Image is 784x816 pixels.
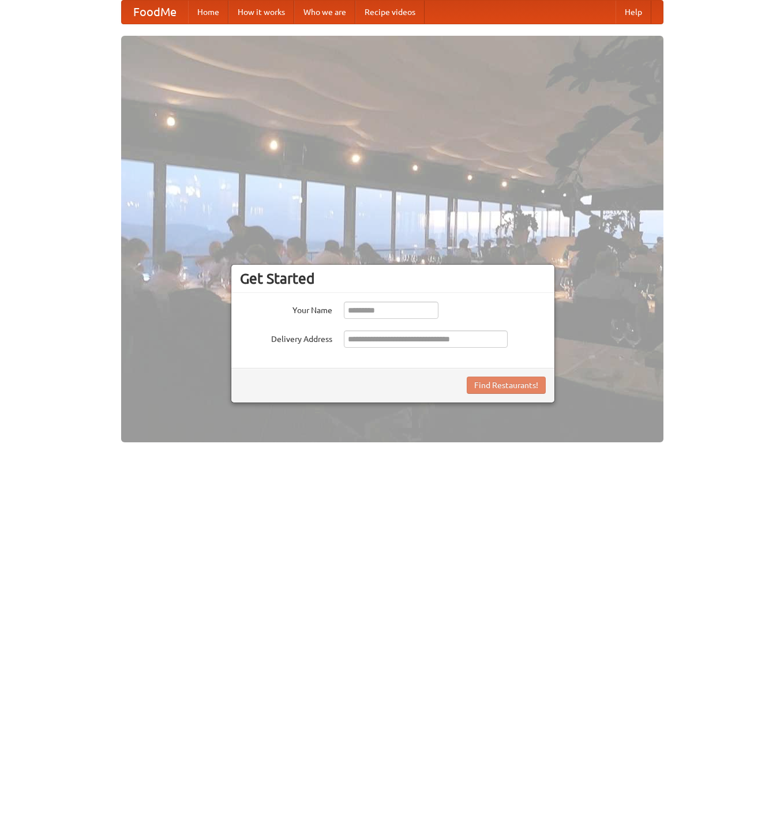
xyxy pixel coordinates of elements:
[240,270,546,287] h3: Get Started
[355,1,425,24] a: Recipe videos
[240,330,332,345] label: Delivery Address
[294,1,355,24] a: Who we are
[240,302,332,316] label: Your Name
[228,1,294,24] a: How it works
[122,1,188,24] a: FoodMe
[188,1,228,24] a: Home
[616,1,651,24] a: Help
[467,377,546,394] button: Find Restaurants!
